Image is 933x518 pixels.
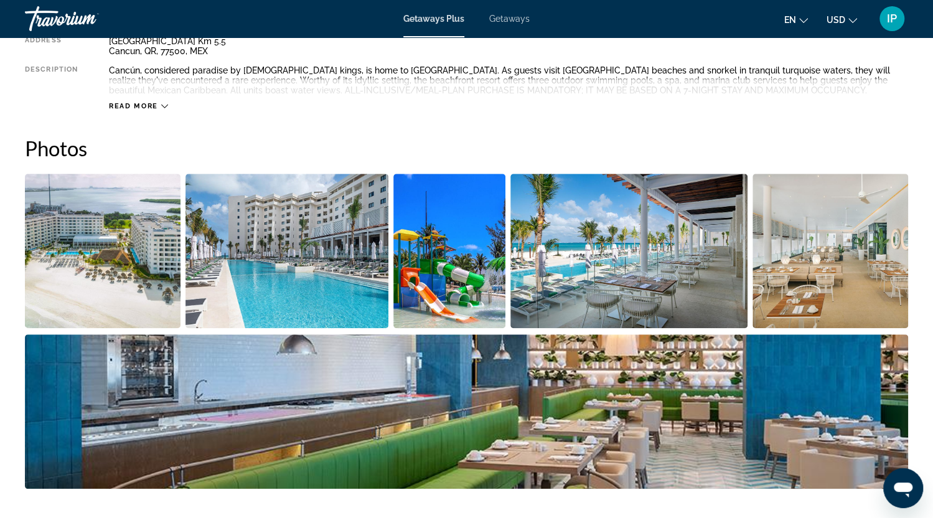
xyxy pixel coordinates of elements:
div: Cancún, considered paradise by [DEMOGRAPHIC_DATA] kings, is home to [GEOGRAPHIC_DATA]. As guests ... [109,65,908,95]
button: Open full-screen image slider [25,173,181,329]
span: USD [827,15,845,25]
button: User Menu [876,6,908,32]
span: Read more [109,102,158,110]
div: [GEOGRAPHIC_DATA] Km 5.5 Cancun, QR, 77500, MEX [109,36,908,56]
a: Getaways Plus [403,14,464,24]
button: Open full-screen image slider [752,173,908,329]
div: Address [25,36,78,56]
a: Getaways [489,14,530,24]
button: Open full-screen image slider [393,173,505,329]
h2: Photos [25,136,908,161]
button: Open full-screen image slider [185,173,388,329]
div: Description [25,65,78,95]
span: IP [887,12,897,25]
button: Change currency [827,11,857,29]
button: Open full-screen image slider [510,173,747,329]
span: en [784,15,796,25]
button: Change language [784,11,808,29]
a: Travorium [25,2,149,35]
iframe: Button to launch messaging window [883,468,923,508]
button: Read more [109,101,168,111]
button: Open full-screen image slider [25,334,908,489]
